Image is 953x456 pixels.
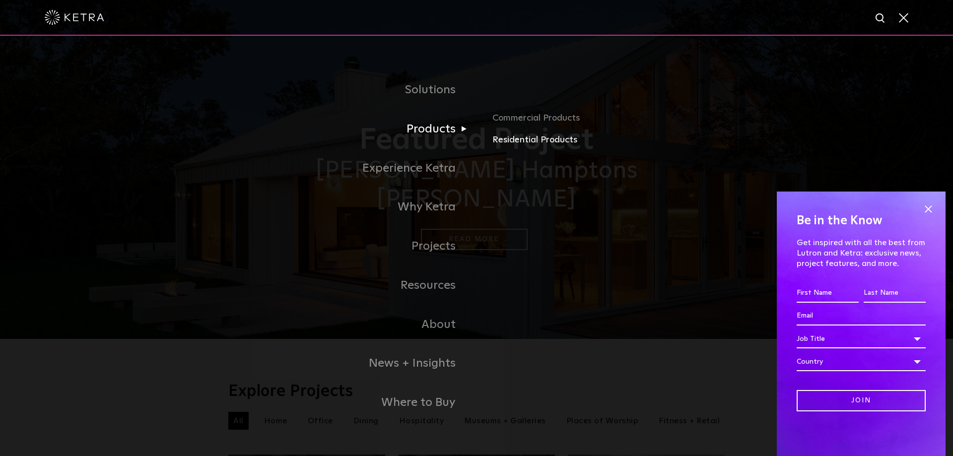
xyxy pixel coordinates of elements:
[797,352,926,371] div: Country
[875,12,887,25] img: search icon
[797,307,926,326] input: Email
[492,111,725,133] a: Commercial Products
[797,238,926,268] p: Get inspired with all the best from Lutron and Ketra: exclusive news, project features, and more.
[45,10,104,25] img: ketra-logo-2019-white
[228,70,476,110] a: Solutions
[228,305,476,344] a: About
[228,344,476,383] a: News + Insights
[797,211,926,230] h4: Be in the Know
[228,266,476,305] a: Resources
[797,284,859,303] input: First Name
[864,284,926,303] input: Last Name
[228,149,476,188] a: Experience Ketra
[492,133,725,147] a: Residential Products
[228,227,476,266] a: Projects
[228,383,476,422] a: Where to Buy
[228,110,476,149] a: Products
[228,188,476,227] a: Why Ketra
[797,329,926,348] div: Job Title
[228,70,725,422] div: Navigation Menu
[797,390,926,411] input: Join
